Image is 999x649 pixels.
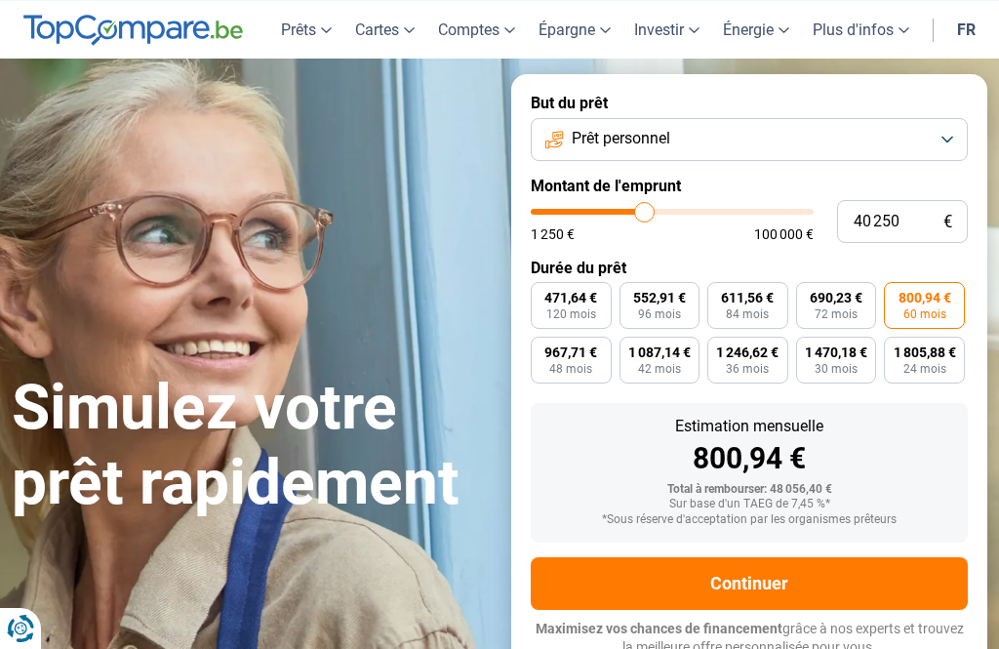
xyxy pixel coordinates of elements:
span: 1 250 € [531,227,575,241]
span: 1 087,14 € [628,345,691,359]
h1: Simulez votre prêt rapidement [12,371,488,521]
div: Total à rembourser: 48 056,40 € [546,483,952,497]
button: Prêt personnel [531,118,968,161]
span: 1 246,62 € [716,345,779,359]
span: 1 470,18 € [805,345,867,359]
span: 1 805,88 € [894,345,956,359]
span: Maximisez vos chances de financement [536,621,782,636]
span: 84 mois [726,308,769,320]
span: Prêt personnel [572,128,670,149]
div: Sur base d'un TAEG de 7,45 %* [546,498,952,511]
span: 120 mois [546,308,596,320]
span: 96 mois [638,308,681,320]
span: 72 mois [815,308,858,320]
span: 690,23 € [810,291,862,304]
a: Comptes [426,1,527,59]
a: Cartes [343,1,426,59]
span: 800,94 € [899,291,951,304]
span: 48 mois [549,363,592,375]
div: 800,94 € [546,444,952,473]
label: Durée du prêt [531,259,968,277]
a: fr [945,1,987,59]
span: 42 mois [638,363,681,375]
span: 552,91 € [633,291,686,304]
a: Plus d'infos [801,1,921,59]
span: 30 mois [815,363,858,375]
a: Épargne [527,1,622,59]
span: 471,64 € [544,291,597,304]
button: Continuer [531,557,968,610]
a: Énergie [711,1,801,59]
div: *Sous réserve d'acceptation par les organismes prêteurs [546,513,952,527]
a: Investir [622,1,711,59]
div: Estimation mensuelle [546,419,952,434]
span: 100 000 € [754,227,814,241]
img: TopCompare [23,15,243,46]
span: 36 mois [726,363,769,375]
span: 611,56 € [721,291,774,304]
span: 60 mois [903,308,946,320]
span: 967,71 € [544,345,597,359]
label: But du prêt [531,94,968,112]
a: Prêts [269,1,343,59]
label: Montant de l'emprunt [531,177,968,195]
span: 24 mois [903,363,946,375]
span: € [943,214,952,230]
